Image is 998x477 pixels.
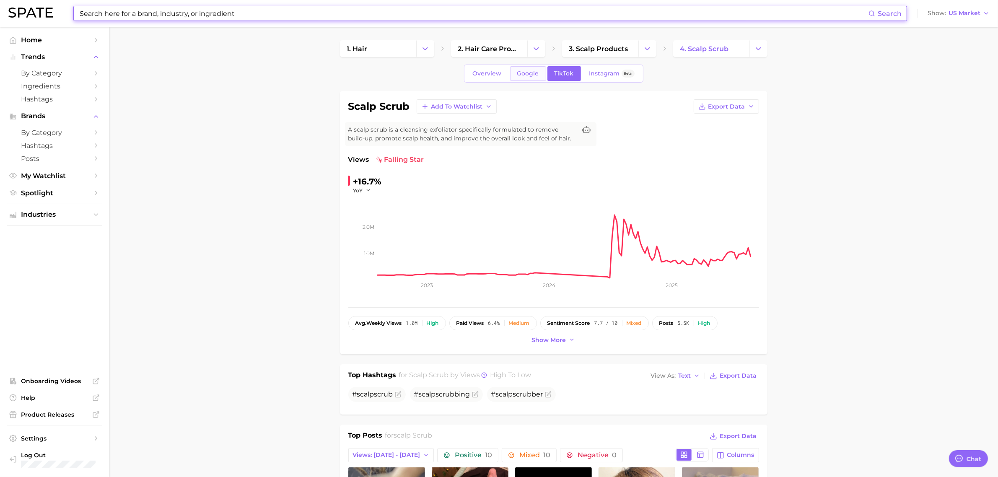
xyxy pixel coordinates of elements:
[680,45,729,53] span: 4. scalp scrub
[578,452,617,459] span: Negative
[355,320,367,326] abbr: average
[651,373,676,378] span: View As
[353,451,420,459] span: Views: [DATE] - [DATE]
[496,390,513,398] span: scalp
[7,449,102,471] a: Log out. Currently logged in with e-mail michelle.ng@mavbeautybrands.com.
[7,408,102,421] a: Product Releases
[79,6,868,21] input: Search here for a brand, industry, or ingredient
[8,8,53,18] img: SPATE
[21,129,88,137] span: by Category
[612,451,617,459] span: 0
[21,69,88,77] span: by Category
[21,435,88,442] span: Settings
[708,103,745,110] span: Export Data
[708,430,759,442] button: Export Data
[21,53,88,61] span: Trends
[509,320,530,326] div: Medium
[472,391,479,398] button: Flag as miscategorized or irrelevant
[348,448,434,462] button: Views: [DATE] - [DATE]
[348,370,397,382] h1: Top Hashtags
[414,390,470,398] span: # bing
[928,11,946,16] span: Show
[451,40,527,57] a: 2. hair care products
[406,320,418,326] span: 1.0m
[627,320,642,326] div: Mixed
[455,452,492,459] span: Positive
[594,320,618,326] span: 7.7 / 10
[7,110,102,122] button: Brands
[473,70,502,77] span: Overview
[348,316,446,330] button: avg.weekly views1.0mHigh
[7,80,102,93] a: Ingredients
[720,372,757,379] span: Export Data
[7,152,102,165] a: Posts
[357,390,374,398] span: scalp
[7,34,102,47] a: Home
[569,45,628,53] span: 3. scalp products
[427,320,439,326] div: High
[385,430,432,443] h2: for
[652,316,718,330] button: posts5.5kHigh
[589,70,620,77] span: Instagram
[708,370,759,382] button: Export Data
[21,377,88,385] span: Onboarding Videos
[7,169,102,182] a: My Watchlist
[720,433,757,440] span: Export Data
[449,316,537,330] button: paid views6.4%Medium
[562,40,638,57] a: 3. scalp products
[540,316,649,330] button: sentiment score7.7 / 10Mixed
[678,320,690,326] span: 5.5k
[7,432,102,445] a: Settings
[376,156,383,163] img: falling star
[21,172,88,180] span: My Watchlist
[545,391,552,398] button: Flag as miscategorized or irrelevant
[21,155,88,163] span: Posts
[510,66,546,81] a: Google
[519,452,550,459] span: Mixed
[21,211,88,218] span: Industries
[394,431,432,439] span: scalp scrub
[431,103,483,110] span: Add to Watchlist
[673,40,749,57] a: 4. scalp scrub
[364,250,374,257] tspan: 1.0m
[21,95,88,103] span: Hashtags
[582,66,642,81] a: InstagramBeta
[395,391,402,398] button: Flag as miscategorized or irrelevant
[21,189,88,197] span: Spotlight
[7,187,102,200] a: Spotlight
[7,139,102,152] a: Hashtags
[353,187,371,194] button: YoY
[530,334,578,346] button: Show more
[925,8,992,19] button: ShowUS Market
[348,155,369,165] span: Views
[712,448,759,462] button: Columns
[417,99,497,114] button: Add to Watchlist
[666,282,678,288] tspan: 2025
[21,112,88,120] span: Brands
[21,36,88,44] span: Home
[409,371,448,379] span: scalp scrub
[7,208,102,221] button: Industries
[7,375,102,387] a: Onboarding Videos
[416,40,434,57] button: Change Category
[694,99,759,114] button: Export Data
[348,430,383,443] h1: Top Posts
[21,451,129,459] span: Log Out
[21,394,88,402] span: Help
[649,371,702,381] button: View AsText
[698,320,710,326] div: High
[21,142,88,150] span: Hashtags
[436,390,455,398] span: scrub
[949,11,980,16] span: US Market
[555,70,574,77] span: TikTok
[376,155,424,165] span: falling star
[527,40,545,57] button: Change Category
[727,451,754,459] span: Columns
[532,337,566,344] span: Show more
[749,40,767,57] button: Change Category
[659,320,674,326] span: posts
[543,282,555,288] tspan: 2024
[491,390,543,398] span: # ber
[21,82,88,90] span: Ingredients
[456,320,484,326] span: paid views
